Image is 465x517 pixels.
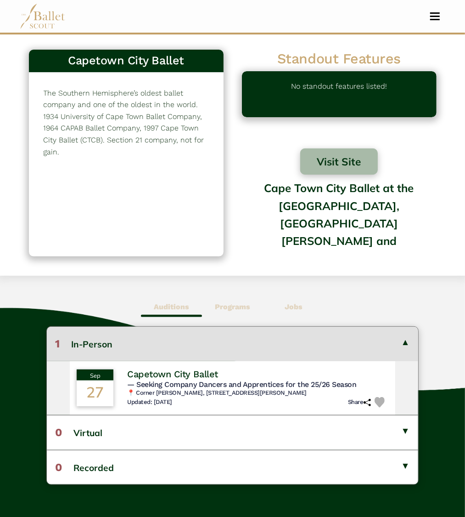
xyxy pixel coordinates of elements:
p: No standout features listed! [291,80,387,108]
b: Auditions [154,302,189,311]
div: Cape Town City Ballet at the [GEOGRAPHIC_DATA], [GEOGRAPHIC_DATA][PERSON_NAME] and [GEOGRAPHIC_DA... [242,175,437,249]
h2: Standout Features [242,50,437,68]
button: 0Virtual [47,415,418,449]
h4: Capetown City Ballet [127,368,218,380]
h6: Updated: [DATE] [127,398,172,406]
b: Programs [215,302,250,311]
button: Toggle navigation [424,12,446,21]
p: The Southern Hemisphere’s oldest ballet company and one of the oldest in the world. 1934 Universi... [44,87,209,158]
span: — Seeking Company Dancers and Apprentices for the 25/26 Season [127,380,356,389]
b: Jobs [285,302,303,311]
div: 27 [77,381,113,406]
span: 1 [55,337,60,350]
button: 1In-Person [47,327,418,361]
h6: Share [348,398,371,406]
h6: 📍 Corner [PERSON_NAME], [STREET_ADDRESS][PERSON_NAME] [127,389,388,397]
h3: Capetown City Ballet [36,53,216,68]
span: 0 [55,426,62,439]
button: 0Recorded [47,450,418,484]
div: Sep [77,369,113,381]
button: Visit Site [300,148,378,175]
span: 0 [55,461,62,474]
